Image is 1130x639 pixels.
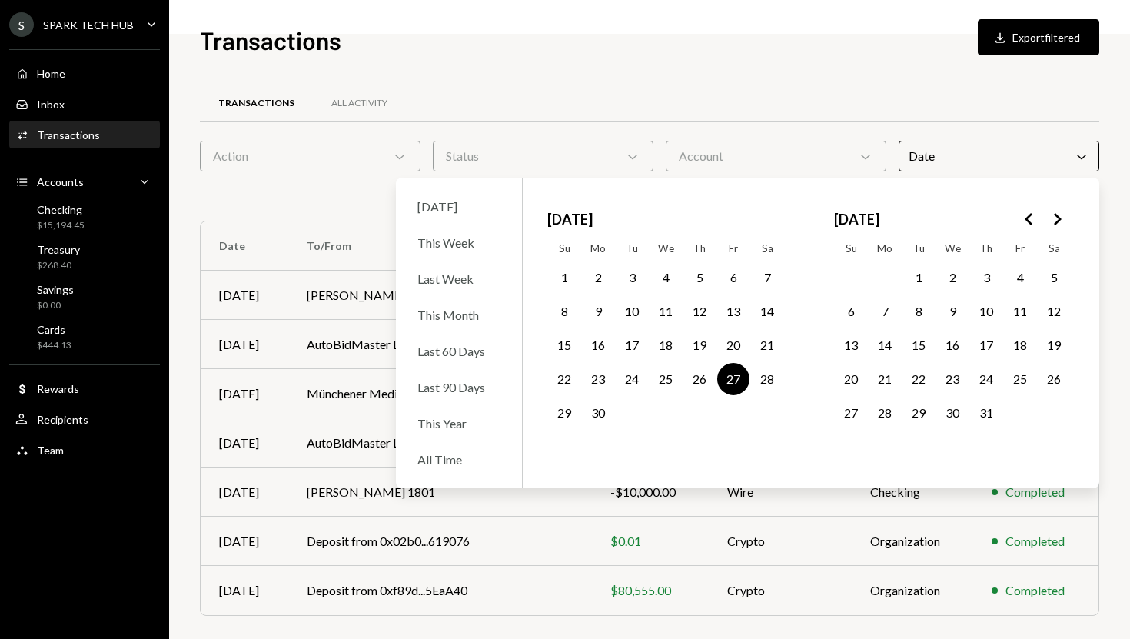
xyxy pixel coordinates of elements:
[936,329,969,361] button: Wednesday, July 16th, 2025
[683,363,716,395] button: Thursday, June 26th, 2025
[902,236,936,261] th: Tuesday
[902,261,935,294] button: Tuesday, July 1st, 2025
[616,261,648,294] button: Tuesday, June 3rd, 2025
[650,329,682,361] button: Wednesday, June 18th, 2025
[9,90,160,118] a: Inbox
[1037,236,1071,261] th: Saturday
[288,517,593,566] td: Deposit from 0x02b0...619076
[666,141,886,171] div: Account
[1038,295,1070,328] button: Saturday, July 12th, 2025
[408,298,510,331] div: This Month
[970,363,1002,395] button: Thursday, July 24th, 2025
[548,329,580,361] button: Sunday, June 15th, 2025
[852,517,973,566] td: Organization
[9,318,160,355] a: Cards$444.13
[582,261,614,294] button: Monday, June 2nd, 2025
[1004,329,1036,361] button: Friday, July 18th, 2025
[37,175,84,188] div: Accounts
[408,371,510,404] div: Last 90 Days
[683,236,716,261] th: Thursday
[717,295,749,328] button: Friday, June 13th, 2025
[37,219,85,232] div: $15,194.45
[37,128,100,141] div: Transactions
[610,581,690,600] div: $80,555.00
[834,236,1071,464] table: July 2025
[548,261,580,294] button: Sunday, June 1st, 2025
[751,363,783,395] button: Saturday, June 28th, 2025
[219,286,270,305] div: [DATE]
[650,363,682,395] button: Wednesday, June 25th, 2025
[899,141,1099,171] div: Date
[978,19,1099,55] button: Exportfiltered
[835,363,867,395] button: Sunday, July 20th, 2025
[37,203,85,216] div: Checking
[1038,261,1070,294] button: Saturday, July 5th, 2025
[37,299,74,312] div: $0.00
[835,295,867,328] button: Sunday, July 6th, 2025
[37,382,79,395] div: Rewards
[37,98,65,111] div: Inbox
[869,363,901,395] button: Monday, July 21st, 2025
[1004,363,1036,395] button: Friday, July 25th, 2025
[709,468,852,517] td: Wire
[970,261,1002,294] button: Thursday, July 3rd, 2025
[902,329,935,361] button: Tuesday, July 15th, 2025
[37,444,64,457] div: Team
[852,566,973,615] td: Organization
[869,329,901,361] button: Monday, July 14th, 2025
[582,295,614,328] button: Monday, June 9th, 2025
[936,261,969,294] button: Wednesday, July 2nd, 2025
[219,434,270,452] div: [DATE]
[547,236,581,261] th: Sunday
[288,369,593,418] td: Münchener Medizin Mechanik GmbH 5000
[547,236,784,464] table: June 2025
[969,236,1003,261] th: Thursday
[548,397,580,429] button: Sunday, June 29th, 2025
[1043,205,1071,233] button: Go to the Next Month
[9,374,160,402] a: Rewards
[408,334,510,368] div: Last 60 Days
[9,278,160,315] a: Savings$0.00
[936,295,969,328] button: Wednesday, July 9th, 2025
[936,397,969,429] button: Wednesday, July 30th, 2025
[331,97,387,110] div: All Activity
[408,226,510,259] div: This Week
[1015,205,1043,233] button: Go to the Previous Month
[408,262,510,295] div: Last Week
[970,397,1002,429] button: Thursday, July 31st, 2025
[869,295,901,328] button: Monday, July 7th, 2025
[218,97,294,110] div: Transactions
[615,236,649,261] th: Tuesday
[970,329,1002,361] button: Thursday, July 17th, 2025
[1004,295,1036,328] button: Friday, July 11th, 2025
[902,295,935,328] button: Tuesday, July 8th, 2025
[1005,483,1065,501] div: Completed
[9,59,160,87] a: Home
[616,295,648,328] button: Tuesday, June 10th, 2025
[581,236,615,261] th: Monday
[288,566,593,615] td: Deposit from 0xf89d...5EaA40
[408,190,510,223] div: [DATE]
[717,363,749,395] button: Friday, June 27th, 2025, selected
[219,384,270,403] div: [DATE]
[751,329,783,361] button: Saturday, June 21st, 2025
[683,295,716,328] button: Thursday, June 12th, 2025
[751,295,783,328] button: Saturday, June 14th, 2025
[200,84,313,123] a: Transactions
[717,261,749,294] button: Friday, June 6th, 2025
[433,141,653,171] div: Status
[37,243,80,256] div: Treasury
[37,259,80,272] div: $268.40
[9,238,160,275] a: Treasury$268.40
[37,67,65,80] div: Home
[200,141,420,171] div: Action
[408,407,510,440] div: This Year
[709,517,852,566] td: Crypto
[582,363,614,395] button: Monday, June 23rd, 2025
[288,418,593,468] td: AutoBidMaster LLC 2197
[650,295,682,328] button: Wednesday, June 11th, 2025
[548,295,580,328] button: Sunday, June 8th, 2025
[852,468,973,517] td: Checking
[219,581,270,600] div: [DATE]
[834,202,879,236] span: [DATE]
